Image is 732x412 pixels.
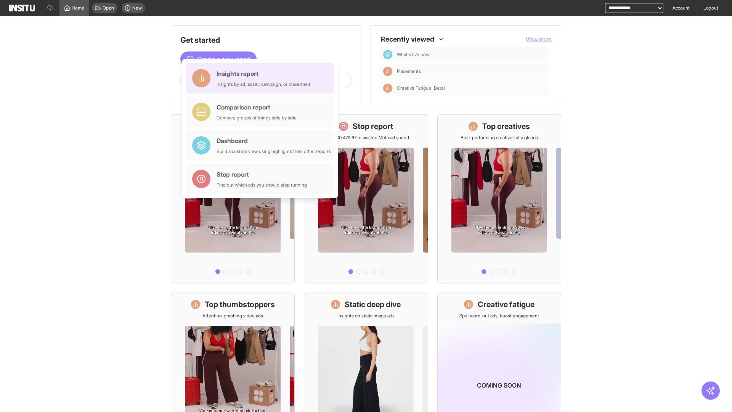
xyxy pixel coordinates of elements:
div: Stop report [217,170,307,179]
div: Comparison report [217,103,297,112]
span: New [132,5,142,11]
div: Compare groups of things side by side [217,115,297,121]
div: Find out which ads you should stop running [217,182,307,188]
span: Placements [397,68,421,74]
button: Create a new report [180,51,257,67]
h1: Get started [180,35,352,45]
span: Placements [397,68,546,74]
div: Insights [383,67,392,76]
div: Build a custom view using highlights from other reports [217,148,331,154]
a: Top creativesBest-performing creatives at a glance [437,114,561,283]
h1: Stop report [353,121,393,132]
a: What's live nowSee all active ads instantly [171,114,295,283]
p: Best-performing creatives at a glance [461,135,538,141]
button: View more [526,35,552,43]
div: Insights report [217,69,310,78]
span: Open [103,5,114,11]
span: View more [526,36,552,42]
p: Attention-grabbing video ads [202,313,263,319]
span: Creative Fatigue [Beta] [397,85,546,91]
span: What's live now [397,51,546,58]
span: Create a new report [197,55,250,64]
p: Insights on static image ads [337,313,395,319]
p: Save £30,479.67 in wasted Meta ad spend [323,135,409,141]
h1: Top thumbstoppers [205,299,275,310]
div: Dashboard [217,136,331,145]
img: Logo [9,5,35,11]
h1: Top creatives [482,121,530,132]
div: Insights by ad, adset, campaign, or placement [217,81,310,87]
h1: Static deep dive [345,299,401,310]
span: Home [72,5,84,11]
span: What's live now [397,51,429,58]
div: Insights [383,84,392,93]
div: Dashboard [383,50,392,59]
span: Creative Fatigue [Beta] [397,85,445,91]
a: Stop reportSave £30,479.67 in wasted Meta ad spend [304,114,428,283]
